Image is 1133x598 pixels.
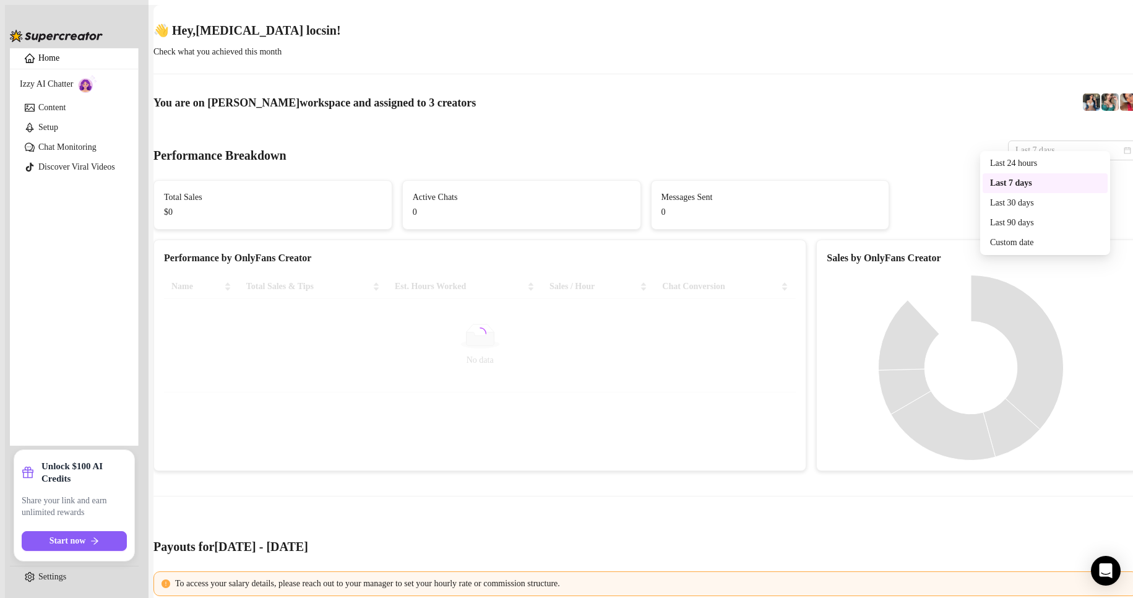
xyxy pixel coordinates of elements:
span: arrow-right [90,537,99,545]
span: $0 [164,206,382,219]
div: Custom date [983,233,1108,253]
div: Performance by OnlyFans Creator [164,250,796,266]
span: Total Sales [164,191,382,204]
div: To access your salary details, please reach out to your manager to set your hourly rate or commis... [175,577,1130,591]
span: Izzy AI Chatter [20,77,73,91]
a: Content [38,103,66,112]
span: Messages Sent [661,191,879,204]
span: calendar [1124,147,1131,154]
div: Last 7 days [990,176,1100,190]
span: exclamation-circle [162,579,170,588]
img: logo-BBDzfeDw.svg [10,30,103,42]
a: Discover Viral Videos [38,162,115,171]
a: Settings [38,572,66,581]
div: Last 90 days [983,213,1108,233]
a: Home [38,53,59,63]
span: 0 [661,206,879,219]
span: loading [474,327,486,340]
div: Last 24 hours [990,157,1100,170]
span: 0 [413,206,631,219]
span: Start now [50,536,86,546]
h4: Performance Breakdown [153,147,286,164]
div: Last 30 days [990,196,1100,210]
span: gift [22,466,34,479]
div: Last 30 days [983,193,1108,213]
img: AI Chatter [78,75,97,93]
h1: You are on workspace and assigned to creators [153,97,476,110]
div: Custom date [990,236,1100,249]
img: Zaddy [1101,93,1119,111]
span: [PERSON_NAME] [207,97,299,109]
div: Last 90 days [990,216,1100,230]
span: Last 7 days [1015,141,1131,160]
strong: Unlock $100 AI Credits [41,460,127,485]
a: Chat Monitoring [38,142,97,152]
div: Open Intercom Messenger [1091,556,1121,586]
span: Share your link and earn unlimited rewards [22,495,127,519]
span: 3 [429,97,434,109]
a: Setup [38,123,58,132]
div: Last 24 hours [983,154,1108,173]
button: Start nowarrow-right [22,531,127,551]
img: Katy [1083,93,1100,111]
div: Sales by OnlyFans Creator [827,250,1127,266]
div: Last 7 days [983,173,1108,193]
span: Active Chats [413,191,631,204]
